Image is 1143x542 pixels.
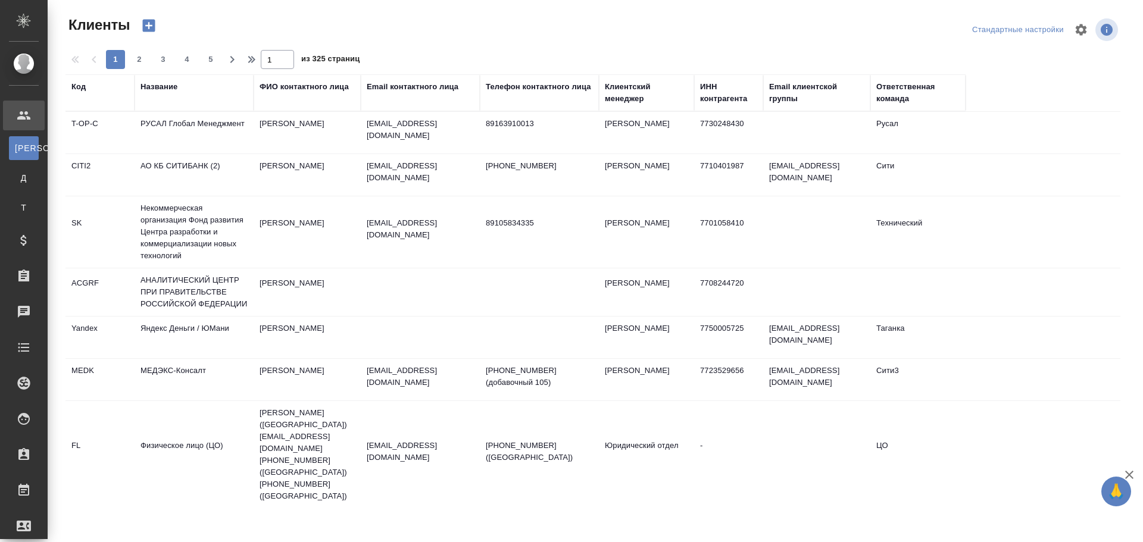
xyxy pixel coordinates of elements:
td: [PERSON_NAME] [599,359,694,400]
button: 4 [177,50,196,69]
p: [PHONE_NUMBER] [486,160,593,172]
span: Клиенты [65,15,130,35]
td: [PERSON_NAME] [254,271,361,313]
span: [PERSON_NAME] [15,142,33,154]
td: FL [65,434,135,475]
td: 7723529656 [694,359,763,400]
div: ФИО контактного лица [260,81,349,93]
p: [EMAIL_ADDRESS][DOMAIN_NAME] [367,365,474,389]
td: Сити3 [870,359,966,400]
p: [EMAIL_ADDRESS][DOMAIN_NAME] [367,440,474,463]
div: Ответственная команда [876,81,960,105]
td: Таганка [870,317,966,358]
td: Yandex [65,317,135,358]
td: [EMAIL_ADDRESS][DOMAIN_NAME] [763,359,870,400]
a: Т [9,196,39,220]
span: 5 [201,54,220,65]
td: Русал [870,112,966,153]
td: [PERSON_NAME] [599,112,694,153]
td: [PERSON_NAME] [254,359,361,400]
td: Яндекс Деньги / ЮМани [135,317,254,358]
td: MEDK [65,359,135,400]
td: Юридический отдел [599,434,694,475]
span: Т [15,202,33,214]
span: Настроить таблицу [1067,15,1095,44]
a: Д [9,166,39,190]
td: [PERSON_NAME] [254,317,361,358]
td: Технический [870,211,966,253]
td: РУСАЛ Глобал Менеджмент [135,112,254,153]
td: [PERSON_NAME] [254,154,361,196]
div: Название [140,81,177,93]
td: [PERSON_NAME] [599,154,694,196]
button: Создать [135,15,163,36]
button: 5 [201,50,220,69]
td: [PERSON_NAME] [599,317,694,358]
p: [PHONE_NUMBER] (добавочный 105) [486,365,593,389]
td: 7701058410 [694,211,763,253]
td: 7750005725 [694,317,763,358]
td: Некоммерческая организация Фонд развития Центра разработки и коммерциализации новых технологий [135,196,254,268]
div: Email контактного лица [367,81,458,93]
div: Клиентский менеджер [605,81,688,105]
p: [PHONE_NUMBER] ([GEOGRAPHIC_DATA]) [486,440,593,463]
td: CITI2 [65,154,135,196]
td: [PERSON_NAME] [254,211,361,253]
p: [EMAIL_ADDRESS][DOMAIN_NAME] [367,160,474,184]
span: Д [15,172,33,184]
p: [EMAIL_ADDRESS][DOMAIN_NAME] [367,118,474,142]
span: Посмотреть информацию [1095,18,1120,41]
button: 🙏 [1101,477,1131,506]
td: [PERSON_NAME] [599,271,694,313]
span: 4 [177,54,196,65]
td: [PERSON_NAME] ([GEOGRAPHIC_DATA]) [EMAIL_ADDRESS][DOMAIN_NAME] [PHONE_NUMBER] ([GEOGRAPHIC_DATA])... [254,401,361,508]
td: - [694,434,763,475]
div: Email клиентской группы [769,81,864,105]
a: [PERSON_NAME] [9,136,39,160]
p: 89105834335 [486,217,593,229]
td: АНАЛИТИЧЕСКИЙ ЦЕНТР ПРИ ПРАВИТЕЛЬСТВЕ РОССИЙСКОЙ ФЕДЕРАЦИИ [135,268,254,316]
td: МЕДЭКС-Консалт [135,359,254,400]
div: split button [969,21,1067,39]
td: [EMAIL_ADDRESS][DOMAIN_NAME] [763,317,870,358]
td: SK [65,211,135,253]
td: ЦО [870,434,966,475]
span: 2 [130,54,149,65]
span: 🙏 [1106,479,1126,504]
p: 89163910013 [486,118,593,130]
td: Физическое лицо (ЦО) [135,434,254,475]
td: [PERSON_NAME] [254,112,361,153]
td: 7730248430 [694,112,763,153]
td: АО КБ СИТИБАНК (2) [135,154,254,196]
p: [EMAIL_ADDRESS][DOMAIN_NAME] [367,217,474,241]
span: из 325 страниц [301,52,360,69]
span: 3 [154,54,173,65]
button: 3 [154,50,173,69]
div: ИНН контрагента [700,81,757,105]
td: 7710401987 [694,154,763,196]
td: 7708244720 [694,271,763,313]
button: 2 [130,50,149,69]
td: Сити [870,154,966,196]
td: ACGRF [65,271,135,313]
td: [EMAIL_ADDRESS][DOMAIN_NAME] [763,154,870,196]
div: Код [71,81,86,93]
div: Телефон контактного лица [486,81,591,93]
td: [PERSON_NAME] [599,211,694,253]
td: T-OP-C [65,112,135,153]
